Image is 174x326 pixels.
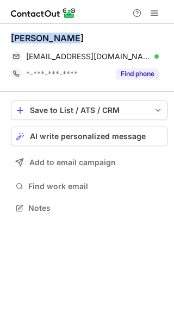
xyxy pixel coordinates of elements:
span: Find work email [28,181,163,191]
span: Add to email campaign [29,158,116,167]
span: Notes [28,203,163,213]
div: [PERSON_NAME] [11,33,84,43]
span: AI write personalized message [30,132,146,141]
button: Add to email campaign [11,153,167,172]
div: Save to List / ATS / CRM [30,106,148,115]
button: AI write personalized message [11,127,167,146]
button: Find work email [11,179,167,194]
button: Notes [11,200,167,216]
button: Reveal Button [116,68,159,79]
span: [EMAIL_ADDRESS][DOMAIN_NAME] [26,52,151,61]
img: ContactOut v5.3.10 [11,7,76,20]
button: save-profile-one-click [11,101,167,120]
